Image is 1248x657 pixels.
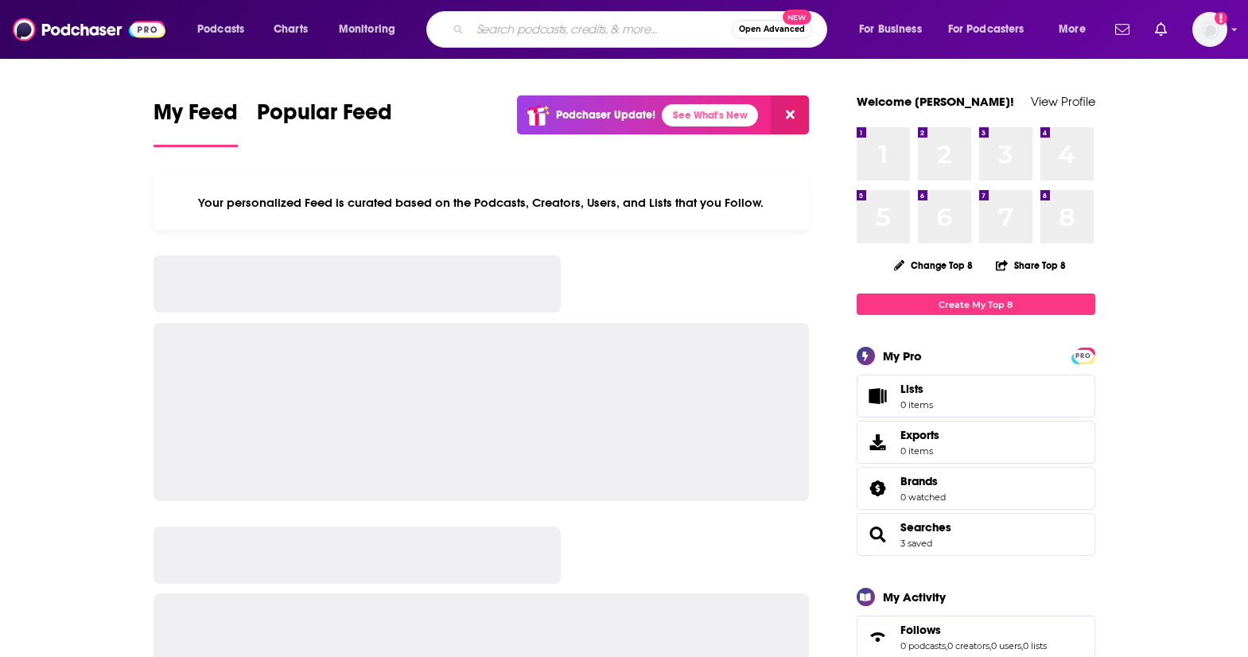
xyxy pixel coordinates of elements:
span: Exports [900,428,939,442]
button: open menu [186,17,265,42]
a: Charts [263,17,317,42]
span: Brands [857,467,1095,510]
img: Podchaser - Follow, Share and Rate Podcasts [13,14,165,45]
a: My Feed [154,99,238,147]
svg: Add a profile image [1215,12,1227,25]
button: Change Top 8 [884,255,983,275]
span: For Business [859,18,922,41]
a: 0 users [991,640,1021,651]
a: See What's New [662,104,758,126]
a: Show notifications dropdown [1109,16,1136,43]
a: 0 lists [1023,640,1047,651]
div: My Pro [883,348,922,363]
a: Follows [862,626,894,648]
span: PRO [1074,350,1093,362]
span: Charts [274,18,308,41]
img: User Profile [1192,12,1227,47]
a: Popular Feed [257,99,392,147]
p: Podchaser Update! [556,108,655,122]
button: open menu [328,17,416,42]
a: 0 podcasts [900,640,946,651]
button: Open AdvancedNew [732,20,812,39]
button: Share Top 8 [995,250,1067,281]
a: 0 watched [900,492,946,503]
span: Exports [862,431,894,453]
span: For Podcasters [948,18,1024,41]
button: open menu [938,17,1048,42]
a: Create My Top 8 [857,294,1095,315]
span: , [989,640,991,651]
button: open menu [1048,17,1106,42]
span: , [946,640,947,651]
a: Searches [862,523,894,546]
button: open menu [848,17,942,42]
span: Podcasts [197,18,244,41]
span: More [1059,18,1086,41]
input: Search podcasts, credits, & more... [470,17,732,42]
span: Brands [900,474,938,488]
span: 0 items [900,445,939,457]
a: 3 saved [900,538,932,549]
a: Lists [857,375,1095,418]
span: Monitoring [339,18,395,41]
span: Lists [862,385,894,407]
span: Logged in as mdaniels [1192,12,1227,47]
button: Show profile menu [1192,12,1227,47]
a: Brands [862,477,894,500]
span: Lists [900,382,923,396]
span: Popular Feed [257,99,392,135]
span: New [783,10,811,25]
span: Follows [900,623,941,637]
span: Searches [857,513,1095,556]
div: My Activity [883,589,946,605]
span: Open Advanced [739,25,805,33]
div: Your personalized Feed is curated based on the Podcasts, Creators, Users, and Lists that you Follow. [154,176,810,230]
span: , [1021,640,1023,651]
a: Follows [900,623,1047,637]
a: PRO [1074,349,1093,361]
a: 0 creators [947,640,989,651]
a: Welcome [PERSON_NAME]! [857,94,1014,109]
a: Brands [900,474,946,488]
span: Lists [900,382,933,396]
a: Show notifications dropdown [1149,16,1173,43]
span: My Feed [154,99,238,135]
a: View Profile [1031,94,1095,109]
span: 0 items [900,399,933,410]
div: Search podcasts, credits, & more... [441,11,842,48]
a: Exports [857,421,1095,464]
a: Searches [900,520,951,535]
